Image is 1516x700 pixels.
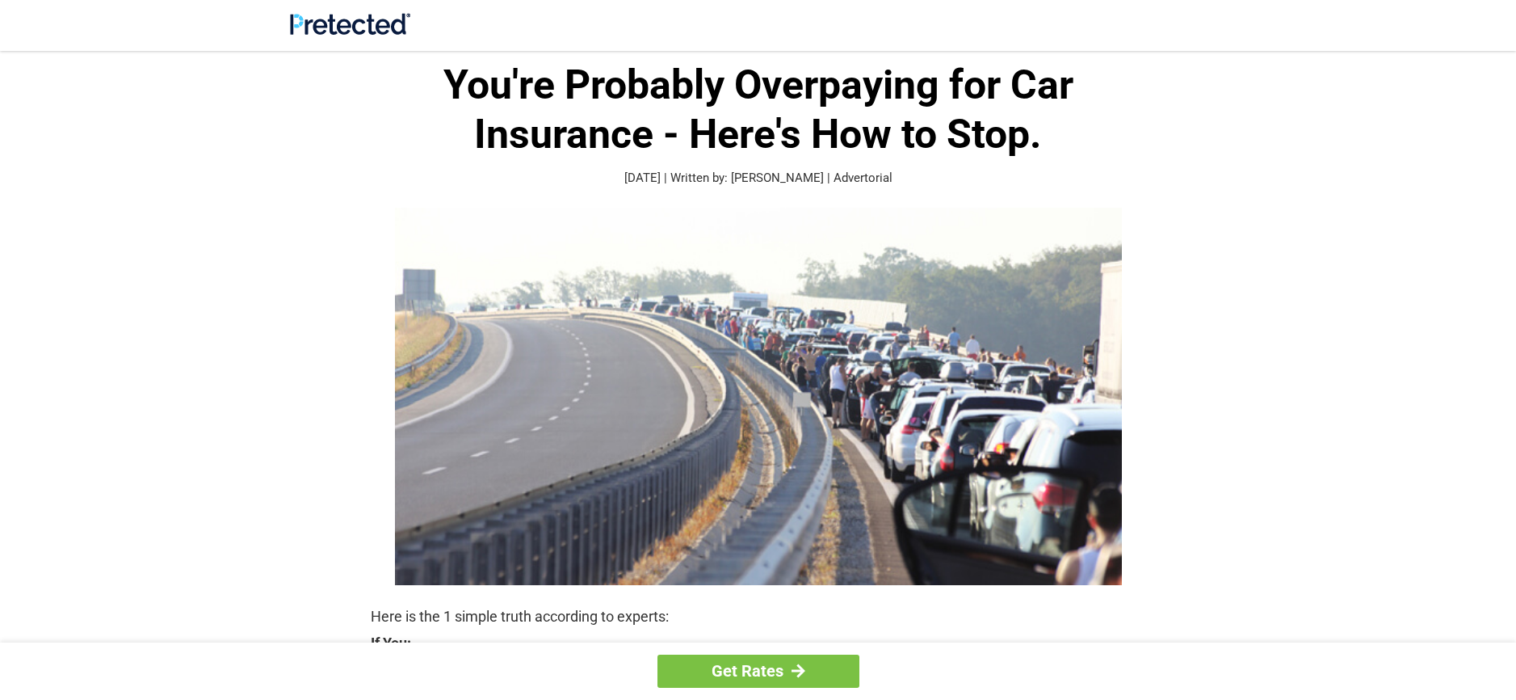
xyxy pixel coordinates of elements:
[371,61,1146,159] h1: You're Probably Overpaying for Car Insurance - Here's How to Stop.
[657,655,859,688] a: Get Rates
[290,13,410,35] img: Site Logo
[371,636,1146,651] strong: If You:
[371,605,1146,628] p: Here is the 1 simple truth according to experts:
[371,169,1146,188] p: [DATE] | Written by: [PERSON_NAME] | Advertorial
[290,23,410,38] a: Site Logo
